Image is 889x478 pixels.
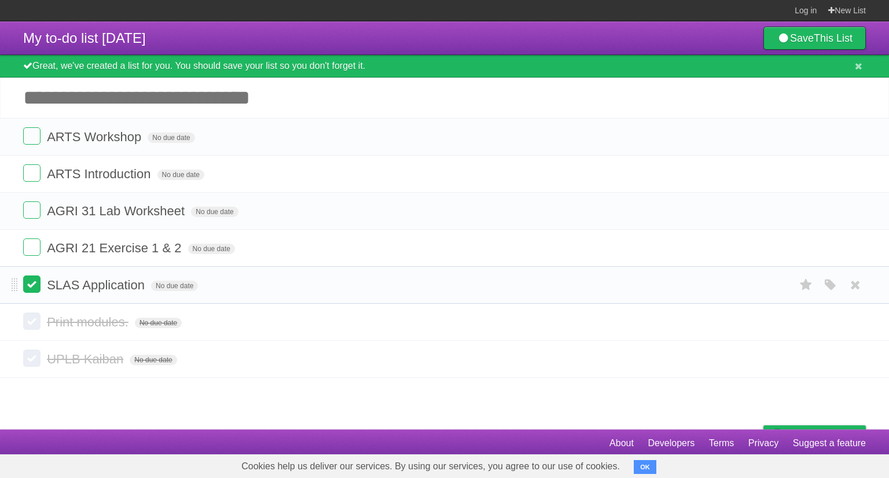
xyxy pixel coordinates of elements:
[157,170,204,180] span: No due date
[47,315,131,329] span: Print modules.
[793,432,866,454] a: Suggest a feature
[23,30,146,46] span: My to-do list [DATE]
[609,432,634,454] a: About
[814,32,853,44] b: This List
[748,432,778,454] a: Privacy
[47,278,148,292] span: SLAS Application
[23,350,41,367] label: Done
[135,318,182,328] span: No due date
[788,426,860,446] span: Buy me a coffee
[148,133,194,143] span: No due date
[634,460,656,474] button: OK
[763,425,866,447] a: Buy me a coffee
[23,164,41,182] label: Done
[23,275,41,293] label: Done
[648,432,695,454] a: Developers
[769,426,785,446] img: Buy me a coffee
[151,281,198,291] span: No due date
[47,204,188,218] span: AGRI 31 Lab Worksheet
[23,238,41,256] label: Done
[23,201,41,219] label: Done
[47,352,126,366] span: UPLB Kaiban
[23,127,41,145] label: Done
[47,241,184,255] span: AGRI 21 Exercise 1 & 2
[763,27,866,50] a: SaveThis List
[230,455,631,478] span: Cookies help us deliver our services. By using our services, you agree to our use of cookies.
[709,432,734,454] a: Terms
[47,167,153,181] span: ARTS Introduction
[23,312,41,330] label: Done
[191,207,238,217] span: No due date
[130,355,177,365] span: No due date
[795,275,817,295] label: Star task
[47,130,144,144] span: ARTS Workshop
[188,244,235,254] span: No due date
